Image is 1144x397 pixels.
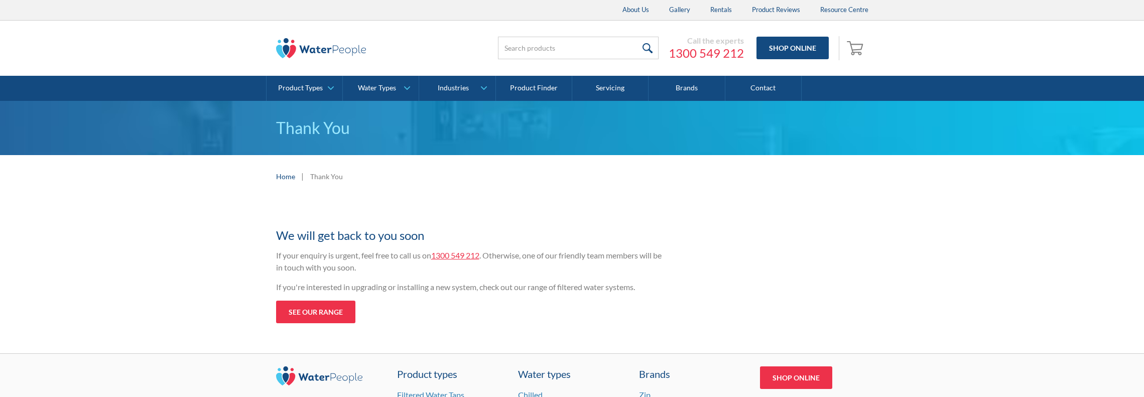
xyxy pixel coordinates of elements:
a: Servicing [572,76,649,101]
img: shopping cart [847,40,866,56]
a: Shop Online [756,37,829,59]
p: Thank You [276,116,868,140]
div: | [300,170,305,182]
a: Product Types [267,76,342,101]
a: Shop Online [760,366,832,389]
h2: We will get back to you soon [276,226,668,244]
div: Call the experts [669,36,744,46]
a: Industries [419,76,495,101]
a: 1300 549 212 [669,46,744,61]
div: Product Types [278,84,323,92]
a: Product Finder [496,76,572,101]
img: The Water People [276,38,366,58]
div: Brands [639,366,747,381]
a: 1300 549 212 [431,250,479,260]
p: If you're interested in upgrading or installing a new system, check out our range of filtered wat... [276,281,668,293]
a: Brands [649,76,725,101]
a: Open cart [844,36,868,60]
a: Product types [397,366,505,381]
a: Water Types [343,76,419,101]
h1: Thanks for your enquiry [276,208,668,221]
a: See our range [276,301,355,323]
div: Water Types [358,84,396,92]
div: Industries [438,84,469,92]
p: If your enquiry is urgent, feel free to call us on . Otherwise, one of our friendly team members ... [276,249,668,274]
input: Search products [498,37,659,59]
a: Contact [725,76,802,101]
a: Home [276,171,295,182]
div: Thank You [310,171,343,182]
a: Water types [518,366,626,381]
